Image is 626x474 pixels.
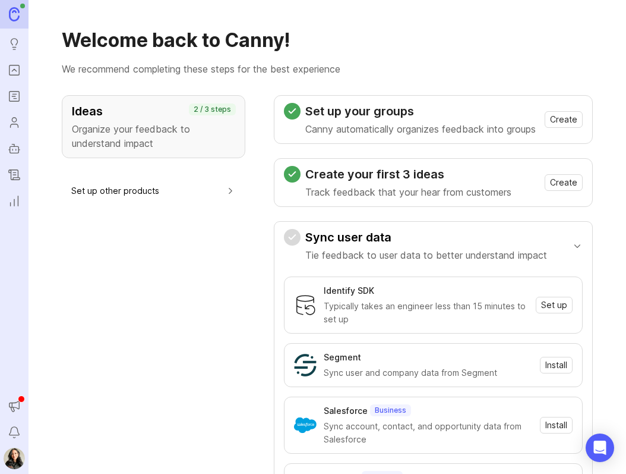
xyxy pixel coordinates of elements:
[4,422,25,443] button: Notifications
[541,299,567,311] span: Set up
[284,222,583,269] button: Sync user dataTie feedback to user data to better understand impact
[545,174,583,191] button: Create
[4,448,25,469] img: Ysabelle Eugenio
[4,190,25,212] a: Reporting
[62,95,245,158] button: IdeasOrganize your feedback to understand impact2 / 3 steps
[194,105,231,114] p: 2 / 3 steps
[305,185,511,199] p: Track feedback that your hear from customers
[324,366,533,379] div: Sync user and company data from Segment
[305,103,536,120] h3: Set up your groups
[375,406,406,415] p: Business
[305,229,547,246] h3: Sync user data
[550,114,577,125] span: Create
[62,29,593,52] h1: Welcome back to Canny!
[540,417,573,434] button: Install
[9,7,20,21] img: Canny Home
[550,177,577,189] span: Create
[4,112,25,133] a: Users
[72,122,235,150] p: Organize your feedback to understand impact
[62,62,593,76] p: We recommend completing these steps for the best experience
[324,420,533,446] div: Sync account, contact, and opportunity data from Salesforce
[324,351,361,364] div: Segment
[4,395,25,417] button: Announcements
[305,166,511,183] h3: Create your first 3 ideas
[324,300,529,326] div: Typically takes an engineer less than 15 minutes to set up
[4,138,25,159] a: Autopilot
[72,103,235,120] h3: Ideas
[324,284,374,297] div: Identify SDK
[294,294,317,316] img: Identify SDK
[305,122,536,136] p: Canny automatically organizes feedback into groups
[4,33,25,55] a: Ideas
[71,177,236,204] button: Set up other products
[4,86,25,107] a: Roadmaps
[545,359,567,371] span: Install
[536,297,573,313] button: Set up
[545,419,567,431] span: Install
[540,357,573,373] button: Install
[324,404,368,418] div: Salesforce
[294,354,317,376] img: Segment
[294,414,317,437] img: Salesforce
[545,111,583,128] button: Create
[4,164,25,186] a: Changelog
[305,248,547,262] p: Tie feedback to user data to better understand impact
[4,59,25,81] a: Portal
[586,434,614,462] div: Open Intercom Messenger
